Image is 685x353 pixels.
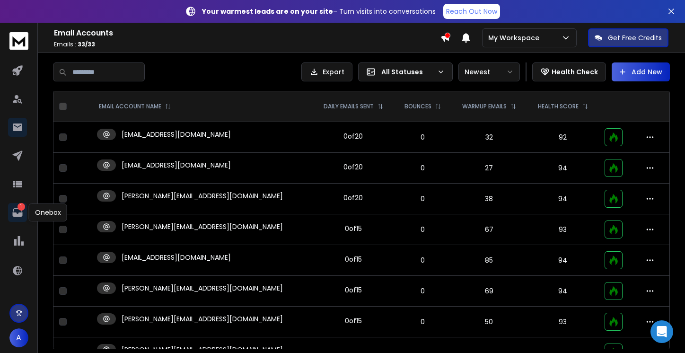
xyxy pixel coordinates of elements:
button: A [9,328,28,347]
p: 0 [400,225,446,234]
p: [PERSON_NAME][EMAIL_ADDRESS][DOMAIN_NAME] [122,283,283,293]
td: 32 [451,122,527,153]
div: Open Intercom Messenger [650,320,673,343]
p: Get Free Credits [608,33,662,43]
div: 0 of 15 [345,285,362,295]
p: 0 [400,132,446,142]
p: DAILY EMAILS SENT [324,103,374,110]
p: 0 [400,256,446,265]
td: 27 [451,153,527,184]
p: 1 [18,203,25,211]
p: HEALTH SCORE [538,103,579,110]
a: Reach Out Now [443,4,500,19]
p: – Turn visits into conversations [202,7,436,16]
p: 0 [400,317,446,327]
p: [PERSON_NAME][EMAIL_ADDRESS][DOMAIN_NAME] [122,222,283,231]
td: 92 [527,122,599,153]
div: 0 of 15 [345,255,362,264]
p: Emails : [54,41,440,48]
div: EMAIL ACCOUNT NAME [99,103,171,110]
button: Get Free Credits [588,28,668,47]
td: 94 [527,153,599,184]
td: 94 [527,245,599,276]
p: All Statuses [381,67,433,77]
p: Health Check [552,67,598,77]
p: [PERSON_NAME][EMAIL_ADDRESS][DOMAIN_NAME] [122,191,283,201]
div: 0 of 20 [343,193,363,203]
td: 69 [451,276,527,307]
img: logo [9,32,28,50]
button: Health Check [532,62,606,81]
a: 1 [8,203,27,222]
p: [EMAIL_ADDRESS][DOMAIN_NAME] [122,253,231,262]
td: 67 [451,214,527,245]
div: 0 of 15 [345,316,362,326]
p: [PERSON_NAME][EMAIL_ADDRESS][DOMAIN_NAME] [122,314,283,324]
td: 38 [451,184,527,214]
button: Newest [458,62,520,81]
td: 93 [527,214,599,245]
strong: Your warmest leads are on your site [202,7,333,16]
p: Reach Out Now [446,7,497,16]
button: Export [301,62,352,81]
td: 50 [451,307,527,337]
td: 94 [527,184,599,214]
p: 0 [400,286,446,296]
p: BOUNCES [404,103,431,110]
p: My Workspace [488,33,543,43]
p: [EMAIL_ADDRESS][DOMAIN_NAME] [122,160,231,170]
td: 94 [527,276,599,307]
div: 0 of 20 [343,162,363,172]
p: WARMUP EMAILS [462,103,507,110]
button: Add New [612,62,670,81]
span: 33 / 33 [78,40,95,48]
td: 85 [451,245,527,276]
div: 0 of 15 [345,224,362,233]
p: [EMAIL_ADDRESS][DOMAIN_NAME] [122,130,231,139]
p: 0 [400,194,446,203]
div: 0 of 20 [343,132,363,141]
p: 0 [400,163,446,173]
h1: Email Accounts [54,27,440,39]
div: Onebox [29,203,67,221]
td: 93 [527,307,599,337]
